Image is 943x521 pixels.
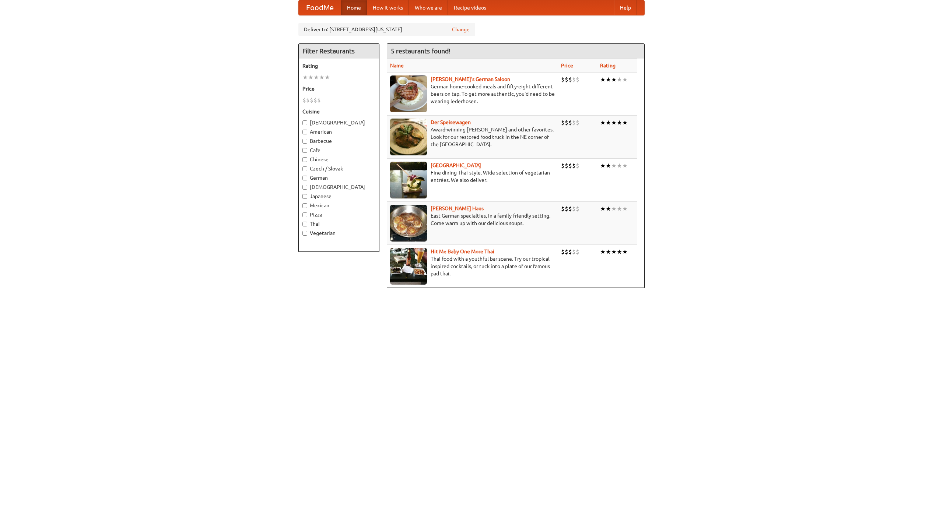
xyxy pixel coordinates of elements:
li: $ [568,248,572,256]
li: ★ [622,205,628,213]
li: ★ [313,73,319,81]
li: $ [568,205,572,213]
a: Der Speisewagen [431,119,471,125]
li: $ [306,96,310,104]
li: $ [317,96,321,104]
p: German home-cooked meals and fifty-eight different beers on tap. To get more authentic, you'd nee... [390,83,555,105]
li: $ [576,119,579,127]
li: $ [565,119,568,127]
a: Rating [600,63,616,68]
a: Change [452,26,470,33]
h5: Price [302,85,375,92]
img: kohlhaus.jpg [390,205,427,242]
label: Czech / Slovak [302,165,375,172]
li: $ [313,96,317,104]
li: ★ [600,205,606,213]
li: ★ [606,75,611,84]
label: Barbecue [302,137,375,145]
li: $ [572,162,576,170]
label: Mexican [302,202,375,209]
li: ★ [617,162,622,170]
label: Thai [302,220,375,228]
input: Vegetarian [302,231,307,236]
li: ★ [325,73,330,81]
img: esthers.jpg [390,75,427,112]
li: ★ [617,205,622,213]
a: Hit Me Baby One More Thai [431,249,494,254]
li: $ [302,96,306,104]
input: [DEMOGRAPHIC_DATA] [302,185,307,190]
li: $ [572,119,576,127]
div: Deliver to: [STREET_ADDRESS][US_STATE] [298,23,475,36]
input: American [302,130,307,134]
p: Fine dining Thai-style. Wide selection of vegetarian entrées. We also deliver. [390,169,555,184]
li: ★ [622,162,628,170]
p: Award-winning [PERSON_NAME] and other favorites. Look for our restored food truck in the NE corne... [390,126,555,148]
li: $ [565,162,568,170]
a: Name [390,63,404,68]
li: ★ [611,119,617,127]
li: $ [576,248,579,256]
h5: Cuisine [302,108,375,115]
a: [PERSON_NAME]'s German Saloon [431,76,510,82]
li: ★ [617,119,622,127]
input: Thai [302,222,307,226]
label: American [302,128,375,135]
li: ★ [611,162,617,170]
input: German [302,176,307,180]
li: $ [568,119,572,127]
li: ★ [611,248,617,256]
h4: Filter Restaurants [299,44,379,59]
a: FoodMe [299,0,341,15]
li: ★ [600,162,606,170]
li: $ [576,205,579,213]
li: $ [568,162,572,170]
li: ★ [617,75,622,84]
li: $ [561,248,565,256]
li: $ [561,162,565,170]
img: speisewagen.jpg [390,119,427,155]
ng-pluralize: 5 restaurants found! [391,47,451,54]
li: ★ [606,248,611,256]
li: ★ [617,248,622,256]
li: ★ [600,119,606,127]
li: $ [565,75,568,84]
li: ★ [600,248,606,256]
b: [GEOGRAPHIC_DATA] [431,162,481,168]
p: East German specialties, in a family-friendly setting. Come warm up with our delicious soups. [390,212,555,227]
input: Japanese [302,194,307,199]
li: ★ [308,73,313,81]
li: ★ [302,73,308,81]
li: ★ [319,73,325,81]
h5: Rating [302,62,375,70]
a: Home [341,0,367,15]
li: $ [572,205,576,213]
a: How it works [367,0,409,15]
li: $ [568,75,572,84]
label: Cafe [302,147,375,154]
li: $ [576,162,579,170]
img: babythai.jpg [390,248,427,285]
li: ★ [600,75,606,84]
li: ★ [622,248,628,256]
li: $ [561,75,565,84]
p: Thai food with a youthful bar scene. Try our tropical inspired cocktails, or tuck into a plate of... [390,255,555,277]
a: [PERSON_NAME] Haus [431,205,484,211]
input: Mexican [302,203,307,208]
li: $ [565,205,568,213]
li: $ [561,205,565,213]
input: Pizza [302,212,307,217]
a: Price [561,63,573,68]
a: Who we are [409,0,448,15]
li: ★ [606,162,611,170]
li: $ [565,248,568,256]
li: $ [572,248,576,256]
label: Vegetarian [302,229,375,237]
label: [DEMOGRAPHIC_DATA] [302,119,375,126]
img: satay.jpg [390,162,427,198]
label: Japanese [302,193,375,200]
label: Chinese [302,156,375,163]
